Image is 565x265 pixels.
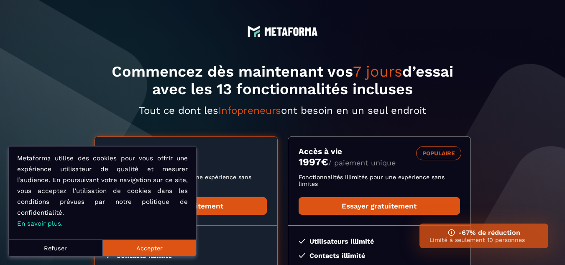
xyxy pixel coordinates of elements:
[353,63,402,80] span: 7 jours
[264,27,318,36] img: logo
[299,156,328,168] money: 1997
[299,252,460,260] li: Contacts illimité
[17,220,63,227] a: En savoir plus.
[299,237,460,245] li: Utilisateurs illimité
[218,105,281,116] span: Infopreneurs
[299,147,460,156] h3: Accès à vie
[9,239,102,256] button: Refuser
[321,156,328,168] currency: €
[102,239,196,256] button: Accepter
[299,197,460,215] a: Essayer gratuitement
[430,229,538,237] h3: -67% de réduction
[95,63,471,98] h1: Commencez dès maintenant vos d’essai avec les 13 fonctionnalités incluses
[299,253,305,258] img: checked
[328,158,396,167] span: / paiement unique
[299,174,460,187] p: Fonctionnalités illimités pour une expérience sans limites
[299,239,305,244] img: checked
[416,146,461,160] div: POPULAIRE
[430,237,538,243] p: Limité à seulement 10 personnes
[95,105,471,116] p: Tout ce dont les ont besoin en un seul endroit
[17,153,188,229] p: Metaforma utilise des cookies pour vous offrir une expérience utilisateur de qualité et mesurer l...
[248,25,260,38] img: logo
[448,229,455,236] img: ifno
